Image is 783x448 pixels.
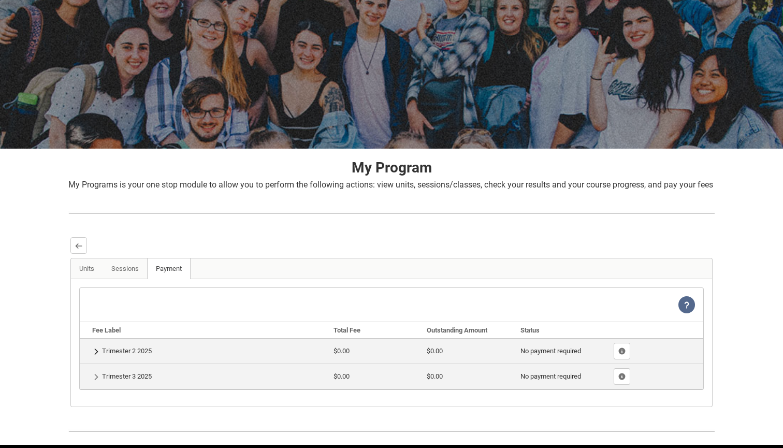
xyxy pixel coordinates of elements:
[92,326,121,334] b: Fee Label
[68,208,715,219] img: REDU_GREY_LINE
[92,372,100,381] button: Show Details
[427,372,443,380] lightning-formatted-number: $0.00
[71,258,103,279] a: Units
[516,364,610,389] td: No payment required
[334,326,360,334] b: Total Fee
[334,347,350,355] lightning-formatted-number: $0.00
[68,426,715,437] img: REDU_GREY_LINE
[678,296,695,313] lightning-icon: View Help
[103,258,148,279] a: Sessions
[516,338,610,364] td: No payment required
[614,343,630,359] button: Show Fee Lines
[352,159,432,176] strong: My Program
[427,347,443,355] lightning-formatted-number: $0.00
[80,338,329,364] td: Trimester 2 2025
[520,326,540,334] b: Status
[678,300,695,308] span: View Help
[334,372,350,380] lightning-formatted-number: $0.00
[92,347,100,356] button: Show Details
[427,326,487,334] b: Outstanding Amount
[70,237,87,254] button: Back
[68,180,713,190] span: My Programs is your one stop module to allow you to perform the following actions: view units, se...
[147,258,191,279] a: Payment
[614,368,630,385] button: Show Fee Lines
[80,364,329,389] td: Trimester 3 2025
